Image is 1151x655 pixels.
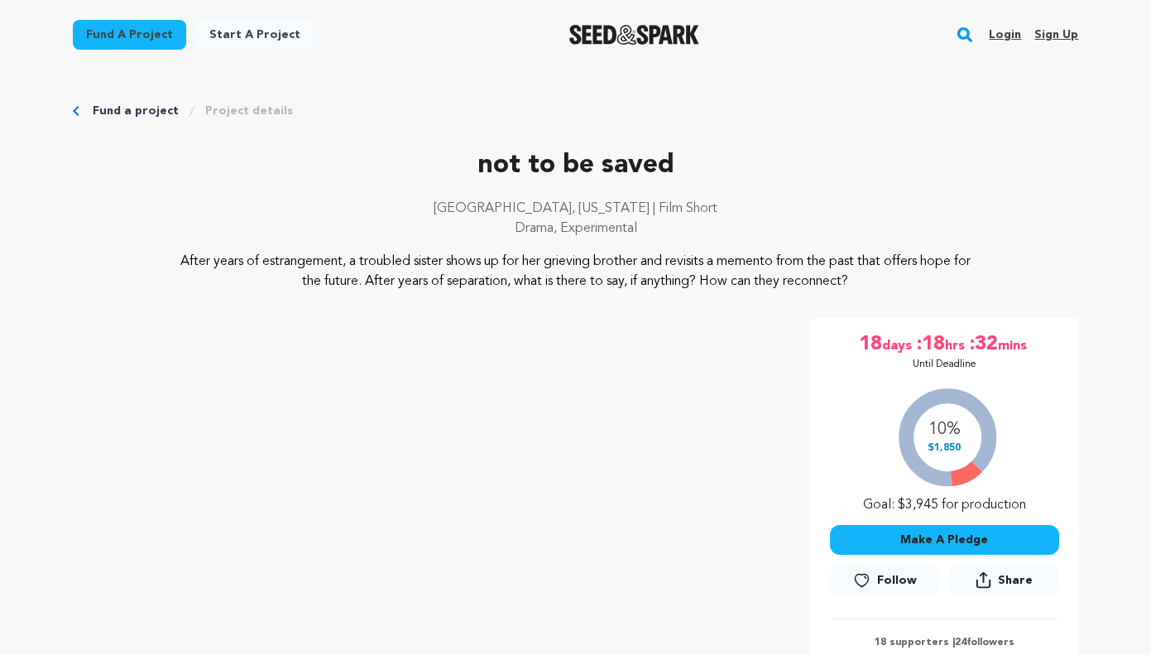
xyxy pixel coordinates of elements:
[945,331,968,358] span: hrs
[173,252,978,291] p: After years of estrangement, a troubled sister shows up for her grieving brother and revisits a m...
[73,219,1079,238] p: Drama, Experimental
[913,358,976,371] p: Until Deadline
[968,331,998,358] span: :32
[73,20,186,50] a: Fund a project
[1034,22,1078,48] a: Sign up
[830,636,1059,649] p: 18 supporters | followers
[569,25,699,45] a: Seed&Spark Homepage
[93,103,179,119] a: Fund a project
[859,331,882,358] span: 18
[949,565,1058,595] button: Share
[882,331,915,358] span: days
[830,525,1059,555] button: Make A Pledge
[998,572,1033,589] span: Share
[955,638,966,648] span: 24
[73,146,1079,185] p: not to be saved
[205,103,293,119] a: Project details
[830,566,939,595] a: Follow
[949,565,1058,602] span: Share
[73,103,1079,119] div: Breadcrumb
[998,331,1030,358] span: mins
[569,25,699,45] img: Seed&Spark Logo Dark Mode
[73,199,1079,219] p: [GEOGRAPHIC_DATA], [US_STATE] | Film Short
[877,572,917,589] span: Follow
[989,22,1021,48] a: Login
[196,20,314,50] a: Start a project
[915,331,945,358] span: :18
